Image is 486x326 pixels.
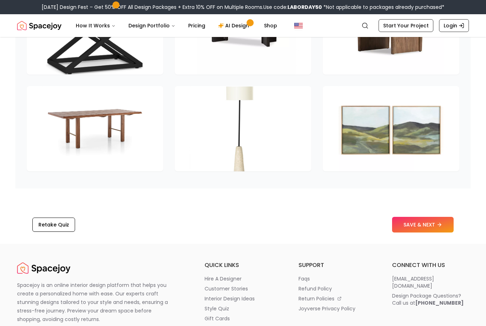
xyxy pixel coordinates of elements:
[17,18,62,33] img: Spacejoy Logo
[392,261,469,270] h6: connect with us
[205,295,281,303] a: interior design ideas
[299,261,375,270] h6: support
[205,276,242,283] p: hire a designer
[392,276,469,290] a: [EMAIL_ADDRESS][DOMAIN_NAME]
[205,295,255,303] p: interior design ideas
[32,218,75,232] button: Retake Quiz
[205,261,281,270] h6: quick links
[205,305,229,312] p: style quiz
[299,285,332,293] p: refund policy
[299,276,375,283] a: faqs
[338,86,444,172] img: Highlands
[299,305,375,312] a: joyverse privacy policy
[190,86,296,172] img: Renew Floor Lamp
[212,18,257,33] a: AI Design
[415,300,464,307] b: [PHONE_NUMBER]
[299,276,310,283] p: faqs
[17,261,70,276] img: Spacejoy Logo
[70,18,121,33] button: How It Works
[42,86,148,172] img: Montana Live Edge Dining Tables
[17,18,62,33] a: Spacejoy
[379,19,433,32] a: Start Your Project
[299,295,334,303] p: return policies
[123,18,181,33] button: Design Portfolio
[205,285,281,293] a: customer stories
[294,21,303,30] img: United States
[439,19,469,32] a: Login
[205,285,248,293] p: customer stories
[392,293,464,307] div: Design Package Questions? Call us at
[322,4,444,11] span: *Not applicable to packages already purchased*
[287,4,322,11] b: LABORDAY50
[263,4,322,11] span: Use code:
[17,261,70,276] a: Spacejoy
[70,18,283,33] nav: Main
[392,293,469,307] a: Design Package Questions?Call us at[PHONE_NUMBER]
[42,4,444,11] div: [DATE] Design Fest – Get 50% OFF All Design Packages + Extra 10% OFF on Multiple Rooms.
[299,305,355,312] p: joyverse privacy policy
[205,315,230,322] p: gift cards
[299,285,375,293] a: refund policy
[205,276,281,283] a: hire a designer
[205,315,281,322] a: gift cards
[258,18,283,33] a: Shop
[205,305,281,312] a: style quiz
[299,295,375,303] a: return policies
[392,217,454,233] button: SAVE & NEXT
[17,281,176,324] p: Spacejoy is an online interior design platform that helps you create a personalized home with eas...
[183,18,211,33] a: Pricing
[17,14,469,37] nav: Global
